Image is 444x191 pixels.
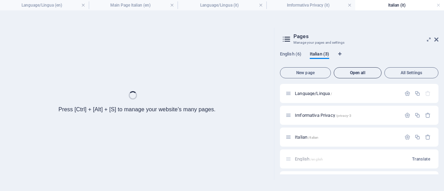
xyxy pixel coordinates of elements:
button: Open all [334,67,382,78]
span: / [331,92,332,96]
div: Remove [425,112,431,118]
span: New page [283,71,328,75]
span: Italian (3) [310,50,329,60]
span: Click to open page [295,91,332,96]
h4: Language/Lingua (it) [178,1,266,9]
span: /italian [308,136,318,139]
div: Duplicate [415,112,420,118]
span: All Settings [387,71,435,75]
span: English (6) [280,50,301,60]
div: The startpage cannot be deleted [425,90,431,96]
div: Italian/italian [293,135,401,139]
div: Settings [404,112,410,118]
div: Language/Lingua/ [293,91,401,96]
button: New page [280,67,331,78]
span: Translate [412,156,430,162]
h4: Main Page Italian (en) [89,1,178,9]
button: Translate [409,154,433,165]
h4: Italian (it) [355,1,444,9]
div: Remove [425,134,431,140]
div: Settings [404,90,410,96]
h2: Pages [293,33,438,40]
span: /privacy-3 [336,114,351,118]
span: Click to open page [295,134,318,140]
span: Click to open page [295,113,351,118]
div: Language Tabs [280,51,438,64]
div: Settings [404,134,410,140]
h3: Manage your pages and settings [293,40,425,46]
span: Open all [337,71,378,75]
h4: Imformativa Privacy (it) [266,1,355,9]
div: Imformativa Privacy/privacy-3 [293,113,401,118]
div: Duplicate [415,134,420,140]
div: Duplicate [415,90,420,96]
button: All Settings [384,67,438,78]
